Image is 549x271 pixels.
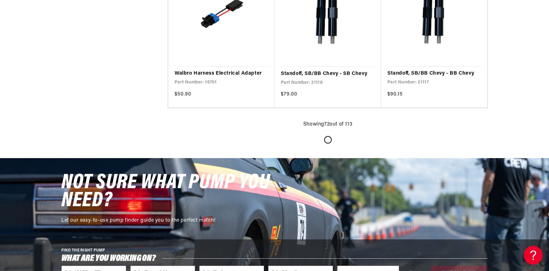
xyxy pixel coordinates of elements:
[61,255,156,262] span: What are you working on?
[281,70,375,78] a: Standoff, SB/BB Chevy - SB Chevy
[175,70,268,78] a: Walbro Harness Electrical Adapter
[324,122,330,127] span: 72
[387,70,481,78] a: Standoff, SB/BB Chevy - BB Chevy
[61,217,276,225] p: Let our easy-to-use pump finder guide you to the perfect match!
[303,120,352,129] p: Showing out of 113
[61,172,270,212] span: NOT SURE WHAT PUMP YOU NEED?
[61,249,105,252] span: FIND THE RIGHT PUMP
